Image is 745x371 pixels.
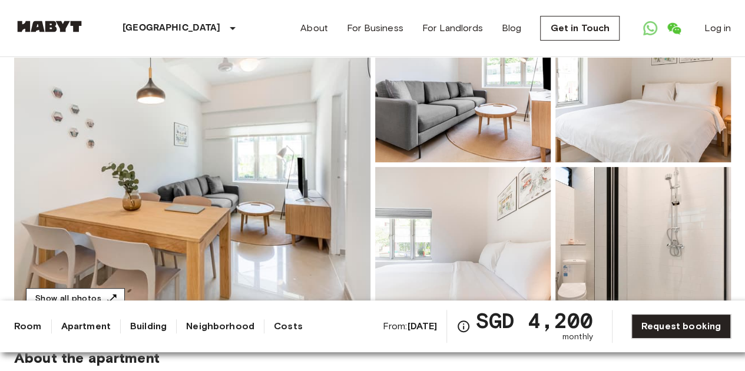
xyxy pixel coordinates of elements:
img: Picture of unit SG-01-054-005-01 [375,8,551,162]
a: Building [130,319,167,333]
a: Request booking [631,314,731,339]
a: Log in [704,21,731,35]
span: monthly [562,331,593,343]
a: Room [14,319,42,333]
img: Habyt [14,21,85,32]
button: Show all photos [26,288,125,310]
a: Open WeChat [662,16,686,40]
a: About [300,21,328,35]
a: Neighborhood [186,319,254,333]
img: Picture of unit SG-01-054-005-01 [375,167,551,321]
a: Get in Touch [540,16,620,41]
svg: Check cost overview for full price breakdown. Please note that discounts apply to new joiners onl... [456,319,471,333]
img: Picture of unit SG-01-054-005-01 [555,8,731,162]
span: About the apartment [14,349,160,367]
a: For Business [347,21,403,35]
span: From: [383,320,438,333]
a: Costs [274,319,303,333]
a: Blog [502,21,522,35]
a: For Landlords [422,21,483,35]
span: SGD 4,200 [475,310,592,331]
a: Apartment [61,319,111,333]
a: Open WhatsApp [638,16,662,40]
img: Picture of unit SG-01-054-005-01 [555,167,731,321]
b: [DATE] [407,320,437,332]
img: Marketing picture of unit SG-01-054-005-01 [14,8,370,321]
p: [GEOGRAPHIC_DATA] [122,21,221,35]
